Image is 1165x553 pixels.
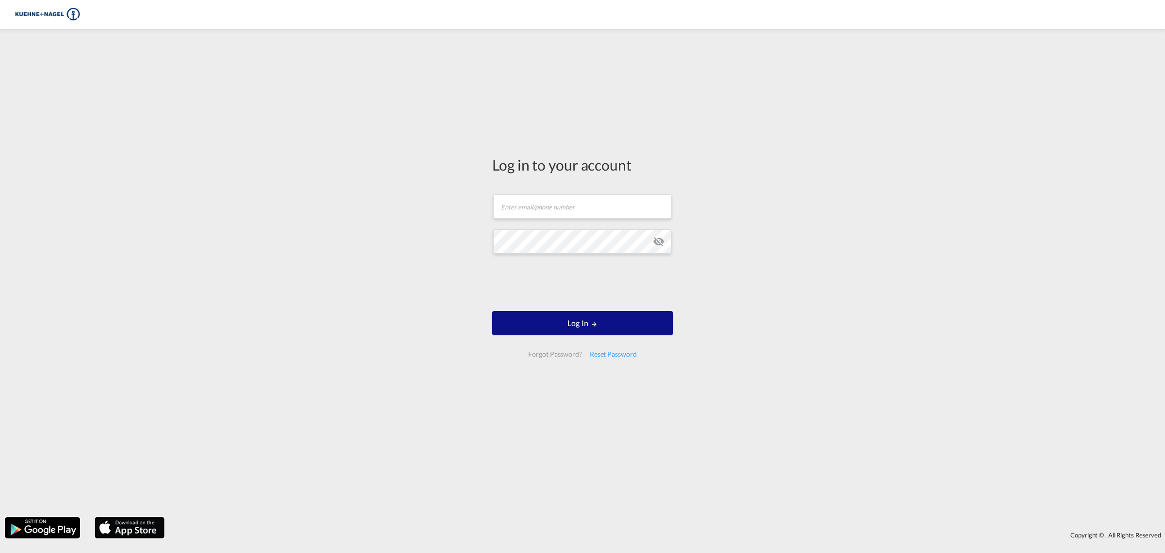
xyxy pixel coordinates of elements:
[94,516,166,539] img: apple.png
[15,4,80,26] img: 36441310f41511efafde313da40ec4a4.png
[653,236,665,247] md-icon: icon-eye-off
[4,516,81,539] img: google.png
[524,346,585,363] div: Forgot Password?
[509,263,656,301] iframe: reCAPTCHA
[493,194,671,219] input: Enter email/phone number
[492,311,673,335] button: LOGIN
[169,527,1165,543] div: Copyright © . All Rights Reserved
[586,346,641,363] div: Reset Password
[492,155,673,175] div: Log in to your account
